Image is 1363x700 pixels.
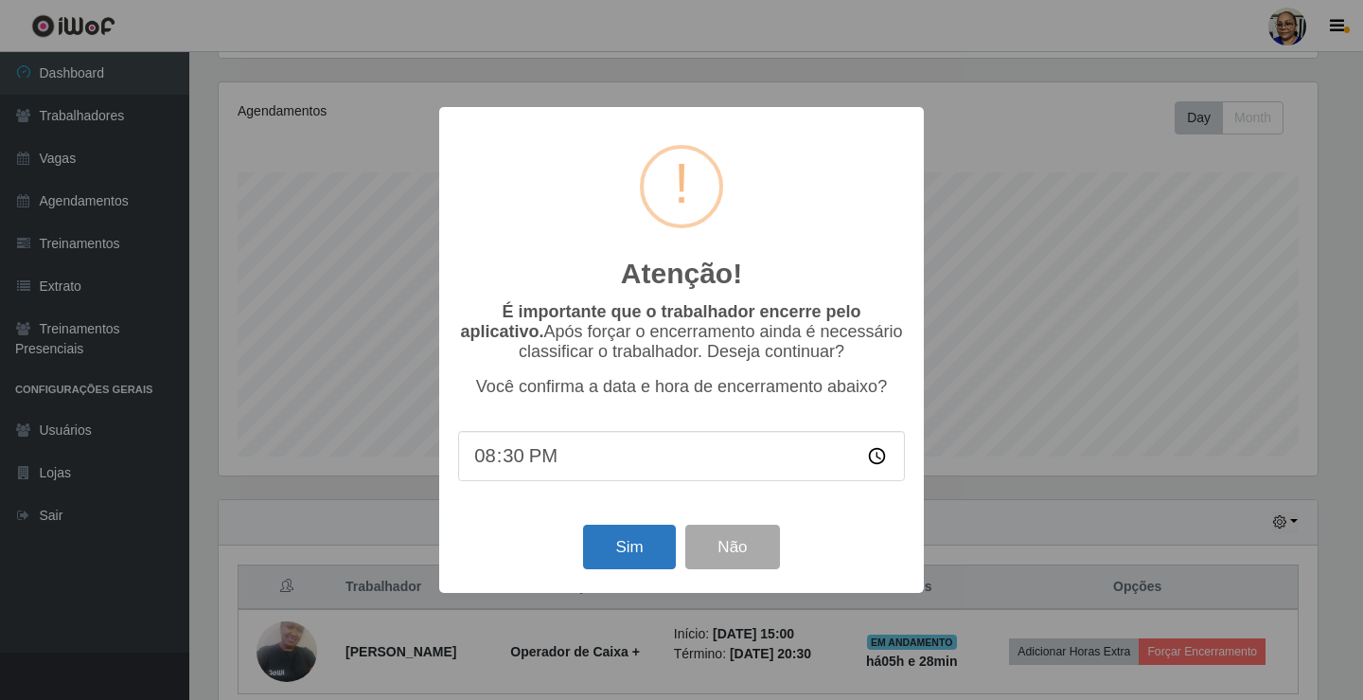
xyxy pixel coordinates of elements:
[685,525,779,569] button: Não
[621,257,742,291] h2: Atenção!
[458,302,905,362] p: Após forçar o encerramento ainda é necessário classificar o trabalhador. Deseja continuar?
[460,302,860,341] b: É importante que o trabalhador encerre pelo aplicativo.
[458,377,905,397] p: Você confirma a data e hora de encerramento abaixo?
[583,525,675,569] button: Sim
